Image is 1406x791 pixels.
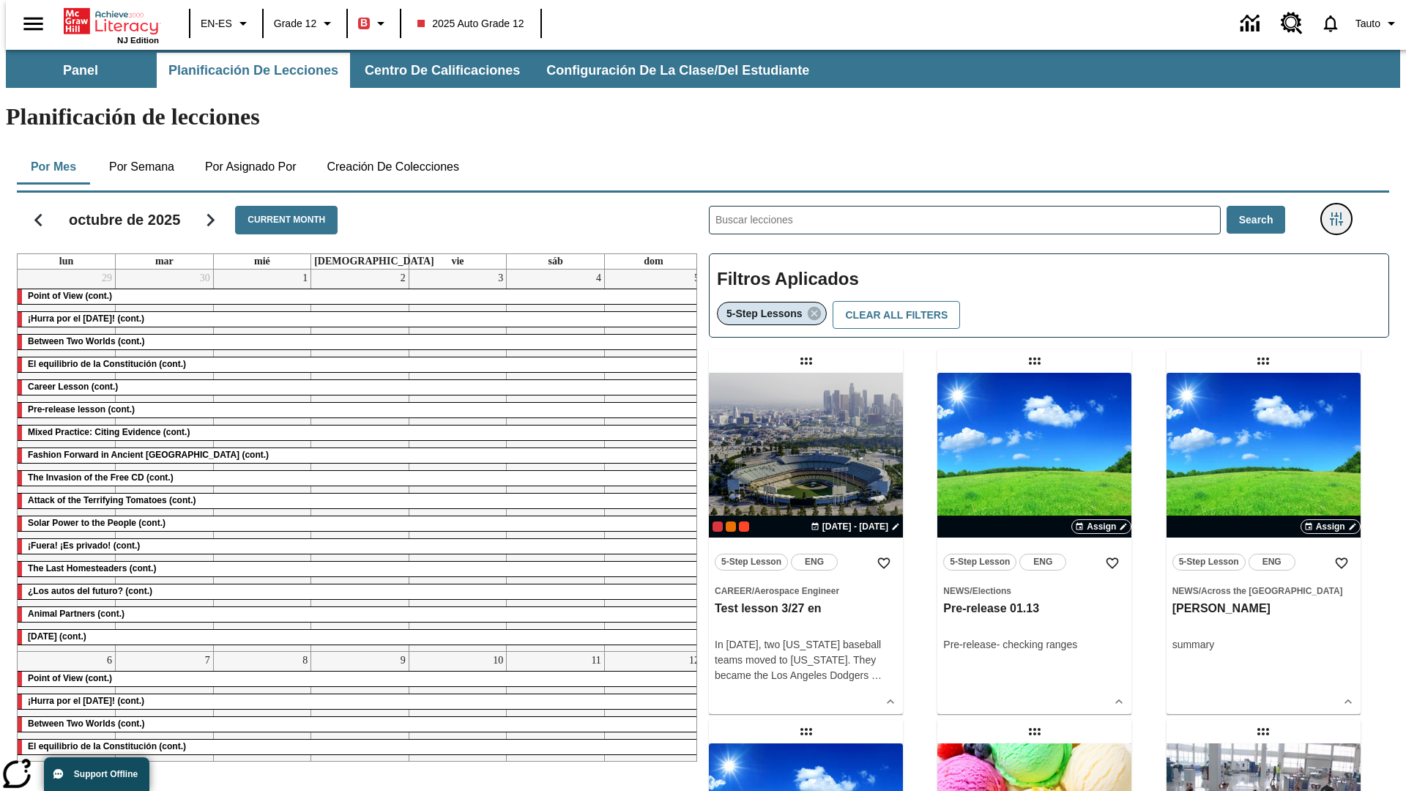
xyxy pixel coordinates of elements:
button: Configuración de la clase/del estudiante [535,53,821,88]
button: Panel [7,53,154,88]
button: Support Offline [44,757,149,791]
div: Subbarra de navegación [6,50,1400,88]
h3: Pre-release 01.13 [943,601,1126,617]
span: ¡Fuera! ¡Es privado! (cont.) [28,541,140,551]
td: 30 de septiembre de 2025 [116,270,214,652]
span: … [871,669,882,681]
a: lunes [56,254,76,269]
div: Point of View (cont.) [18,672,702,686]
button: Añadir a mis Favoritas [871,550,897,576]
h2: octubre de 2025 [69,211,180,229]
span: Tema: Career/Aerospace Engineer [715,583,897,598]
a: Centro de recursos, Se abrirá en una pestaña nueva. [1272,4,1312,43]
div: Lección arrastrable: Ready step order [795,720,818,743]
button: Current Month [235,206,338,234]
span: Across the [GEOGRAPHIC_DATA] [1201,586,1343,596]
div: OL 2025 Auto Grade 12 [726,521,736,532]
button: Language: EN-ES, Selecciona un idioma [195,10,258,37]
a: miércoles [251,254,273,269]
button: Regresar [20,201,57,239]
a: Centro de información [1232,4,1272,44]
button: Añadir a mis Favoritas [1328,550,1355,576]
a: 7 de octubre de 2025 [202,652,213,669]
a: jueves [311,254,437,269]
a: domingo [641,254,666,269]
a: martes [152,254,176,269]
div: El equilibrio de la Constitución (cont.) [18,740,702,754]
div: Día del Trabajo (cont.) [18,630,702,645]
span: News [1172,586,1199,596]
div: Between Two Worlds (cont.) [18,335,702,349]
span: NJ Edition [117,36,159,45]
div: El equilibrio de la Constitución (cont.) [18,357,702,372]
div: Career Lesson (cont.) [18,380,702,395]
span: 5-Step Lesson [1179,554,1239,570]
a: 6 de octubre de 2025 [104,652,115,669]
span: The Invasion of the Free CD (cont.) [28,472,174,483]
span: / [970,586,972,596]
div: Mixed Practice: Citing Evidence (cont.) [18,426,702,440]
span: Tema: News/Elections [943,583,1126,598]
button: Ver más [1108,691,1130,713]
a: viernes [448,254,466,269]
h3: olga inkwell [1172,601,1355,617]
button: 5-Step Lesson [715,554,788,571]
div: Attack of the Terrifying Tomatoes (cont.) [18,494,702,508]
a: 3 de octubre de 2025 [495,270,506,287]
a: Portada [64,7,159,36]
span: Support Offline [74,769,138,779]
a: 29 de septiembre de 2025 [99,270,115,287]
button: Assign Elegir fechas [1071,519,1131,534]
span: Point of View (cont.) [28,291,112,301]
div: Current Class [713,521,723,532]
td: 4 de octubre de 2025 [507,270,605,652]
div: Test 1 [739,521,749,532]
span: Centro de calificaciones [365,62,520,79]
div: Lección arrastrable: Test pre-release 21 [1251,720,1275,743]
span: / [1199,586,1201,596]
span: News [943,586,970,596]
a: 5 de octubre de 2025 [691,270,702,287]
div: The Last Homesteaders (cont.) [18,562,702,576]
span: The Last Homesteaders (cont.) [28,563,156,573]
div: Fashion Forward in Ancient Rome (cont.) [18,448,702,463]
button: Perfil/Configuración [1350,10,1406,37]
button: Menú lateral de filtros [1322,204,1351,234]
span: ENG [1262,554,1282,570]
h1: Planificación de lecciones [6,103,1400,130]
span: Career Lesson (cont.) [28,382,118,392]
div: Between Two Worlds (cont.) [18,717,702,732]
span: ¿Los autos del futuro? (cont.) [28,586,152,596]
a: sábado [545,254,565,269]
button: Oct 13 - Oct 13 Elegir fechas [808,520,903,533]
td: 5 de octubre de 2025 [604,270,702,652]
span: ENG [1033,554,1052,570]
div: Subbarra de navegación [6,53,822,88]
span: Mixed Practice: Citing Evidence (cont.) [28,427,190,437]
button: Search [1227,206,1286,234]
button: Por mes [17,149,90,185]
span: B [360,14,368,32]
span: EN-ES [201,16,232,31]
span: 2025 Auto Grade 12 [417,16,524,31]
button: ENG [1249,554,1295,571]
a: 30 de septiembre de 2025 [197,270,213,287]
div: lesson details [1167,373,1361,714]
div: lesson details [709,373,903,714]
span: [DATE] - [DATE] [822,520,888,533]
td: 3 de octubre de 2025 [409,270,507,652]
span: Fashion Forward in Ancient Rome (cont.) [28,450,269,460]
span: 5-Step Lessons [726,308,802,319]
span: Between Two Worlds (cont.) [28,336,145,346]
button: Ver más [1337,691,1359,713]
div: Point of View (cont.) [18,289,702,304]
span: Configuración de la clase/del estudiante [546,62,809,79]
span: Panel [63,62,98,79]
div: In [DATE], two [US_STATE] baseball teams moved to [US_STATE]. They became the Los Angeles Dodgers [715,637,897,683]
a: 1 de octubre de 2025 [300,270,310,287]
div: ¡Hurra por el Día de la Constitución! (cont.) [18,312,702,327]
span: Point of View (cont.) [28,673,112,683]
div: ¿Los autos del futuro? (cont.) [18,584,702,599]
button: Planificación de lecciones [157,53,350,88]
